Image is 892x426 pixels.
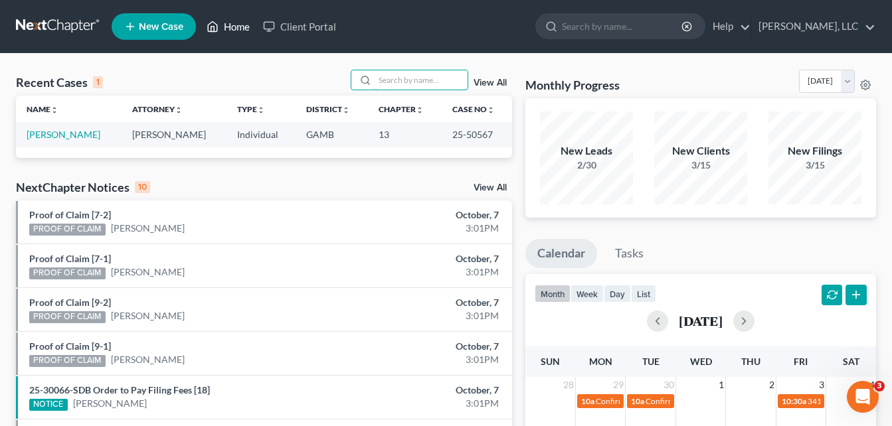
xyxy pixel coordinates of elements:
[132,104,183,114] a: Attorneyunfold_more
[535,285,571,303] button: month
[662,377,675,393] span: 30
[416,106,424,114] i: unfold_more
[646,396,796,406] span: Confirmation hearing for [PERSON_NAME]
[540,143,633,159] div: New Leads
[29,399,68,411] div: NOTICE
[442,122,512,147] td: 25-50567
[296,122,368,147] td: GAMB
[571,285,604,303] button: week
[642,356,660,367] span: Tue
[654,143,747,159] div: New Clients
[351,208,499,222] div: October, 7
[604,285,631,303] button: day
[847,381,879,413] iframe: Intercom live chat
[843,356,859,367] span: Sat
[874,381,885,391] span: 3
[631,396,644,406] span: 10a
[603,239,656,268] a: Tasks
[257,106,265,114] i: unfold_more
[741,356,760,367] span: Thu
[540,159,633,172] div: 2/30
[596,396,747,406] span: Confirmation hearing for [PERSON_NAME]
[562,377,575,393] span: 28
[16,74,103,90] div: Recent Cases
[135,181,150,193] div: 10
[200,15,256,38] a: Home
[487,106,495,114] i: unfold_more
[706,15,751,38] a: Help
[768,159,861,172] div: 3/15
[752,15,875,38] a: [PERSON_NAME], LLC
[111,353,185,366] a: [PERSON_NAME]
[351,296,499,309] div: October, 7
[768,143,861,159] div: New Filings
[122,122,227,147] td: [PERSON_NAME]
[375,70,468,90] input: Search by name...
[111,265,185,279] a: [PERSON_NAME]
[29,224,106,236] div: PROOF OF CLAIM
[868,377,876,393] span: 4
[474,183,507,192] a: View All
[717,377,725,393] span: 1
[818,377,826,393] span: 3
[29,355,106,367] div: PROOF OF CLAIM
[631,285,656,303] button: list
[589,356,612,367] span: Mon
[541,356,560,367] span: Sun
[351,397,499,410] div: 3:01PM
[29,267,106,279] div: PROOF OF CLAIM
[93,76,103,88] div: 1
[351,353,499,366] div: 3:01PM
[139,22,183,32] span: New Case
[256,15,343,38] a: Client Portal
[29,209,111,220] a: Proof of Claim [7-2]
[679,314,723,328] h2: [DATE]
[29,311,106,323] div: PROOF OF CLAIM
[379,104,424,114] a: Chapterunfold_more
[111,309,185,322] a: [PERSON_NAME]
[351,309,499,322] div: 3:01PM
[16,179,150,195] div: NextChapter Notices
[27,104,58,114] a: Nameunfold_more
[226,122,296,147] td: Individual
[351,222,499,235] div: 3:01PM
[690,356,712,367] span: Wed
[237,104,265,114] a: Typeunfold_more
[474,78,507,88] a: View All
[29,297,111,308] a: Proof of Claim [9-2]
[581,396,594,406] span: 10a
[351,265,499,279] div: 3:01PM
[306,104,350,114] a: Districtunfold_more
[73,397,147,410] a: [PERSON_NAME]
[452,104,495,114] a: Case Nounfold_more
[27,129,100,140] a: [PERSON_NAME]
[654,159,747,172] div: 3/15
[525,239,597,268] a: Calendar
[29,340,111,352] a: Proof of Claim [9-1]
[782,396,806,406] span: 10:30a
[175,106,183,114] i: unfold_more
[29,253,111,264] a: Proof of Claim [7-1]
[111,222,185,235] a: [PERSON_NAME]
[525,77,620,93] h3: Monthly Progress
[768,377,776,393] span: 2
[29,384,210,395] a: 25-30066-SDB Order to Pay Filing Fees [18]
[351,340,499,353] div: October, 7
[342,106,350,114] i: unfold_more
[351,384,499,397] div: October, 7
[351,252,499,265] div: October, 7
[368,122,442,147] td: 13
[612,377,625,393] span: 29
[50,106,58,114] i: unfold_more
[562,14,683,38] input: Search by name...
[794,356,808,367] span: Fri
